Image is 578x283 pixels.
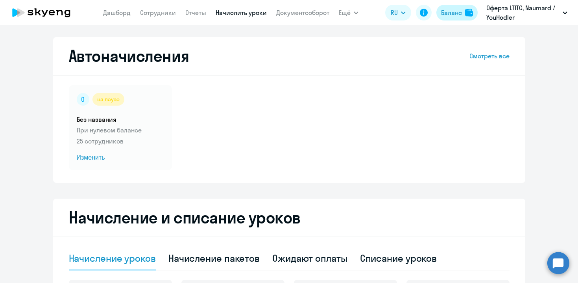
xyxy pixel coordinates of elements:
button: Оферта LTITC, Naumard / YouHodler [482,3,571,22]
button: RU [385,5,411,20]
span: Ещё [339,8,351,17]
a: Сотрудники [140,9,176,17]
button: Балансbalance [436,5,478,20]
p: 25 сотрудников [77,136,164,146]
div: Списание уроков [360,252,437,264]
div: Начисление уроков [69,252,156,264]
a: Отчеты [185,9,206,17]
h2: Начисление и списание уроков [69,208,510,227]
span: RU [391,8,398,17]
p: Оферта LTITC, Naumard / YouHodler [486,3,560,22]
div: Начисление пакетов [168,252,260,264]
a: Смотреть все [469,51,510,61]
a: Документооборот [276,9,329,17]
p: При нулевом балансе [77,125,164,135]
img: balance [465,9,473,17]
div: на паузе [92,93,124,106]
div: Баланс [441,8,462,17]
div: Ожидают оплаты [272,252,347,264]
a: Начислить уроки [216,9,267,17]
span: Изменить [77,153,164,162]
h5: Без названия [77,115,164,124]
h2: Автоначисления [69,47,189,65]
a: Дашборд [103,9,131,17]
button: Ещё [339,5,358,20]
